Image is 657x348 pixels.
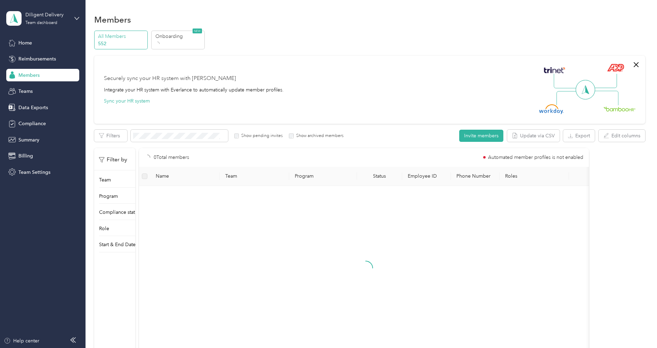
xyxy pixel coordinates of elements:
[239,133,283,139] label: Show pending invites
[500,167,569,186] th: Roles
[563,130,595,142] button: Export
[4,337,39,345] button: Help center
[594,91,618,106] img: Line Right Down
[99,209,140,216] p: Compliance status
[99,193,118,200] p: Program
[25,11,69,18] div: Diligent Delivery
[507,130,560,142] button: Update via CSV
[18,104,48,111] span: Data Exports
[99,155,127,164] p: Filter by
[150,167,220,186] th: Name
[25,21,57,25] div: Team dashboard
[193,29,202,33] span: NEW
[451,167,500,186] th: Phone Number
[18,152,33,160] span: Billing
[556,91,581,105] img: Line Left Down
[599,130,645,142] button: Edit columns
[99,241,138,248] p: Start & End Dates
[155,33,203,40] p: Onboarding
[18,88,33,95] span: Teams
[459,130,503,142] button: Invite members
[402,167,451,186] th: Employee ID
[104,86,284,94] div: Integrate your HR system with Everlance to automatically update member profiles.
[554,74,578,89] img: Line Left Up
[98,33,145,40] p: All Members
[18,169,50,176] span: Team Settings
[99,225,109,232] p: Role
[294,133,343,139] label: Show archived members
[569,167,639,186] th: Fixed rate
[18,55,56,63] span: Reimbursements
[593,74,617,88] img: Line Right Up
[488,155,583,160] span: Automated member profiles is not enabled
[542,65,567,75] img: Trinet
[154,154,189,161] p: 0 Total members
[220,167,289,186] th: Team
[94,130,127,142] button: Filters
[156,173,214,179] span: Name
[104,97,150,105] button: Sync your HR system
[603,106,635,111] img: BambooHR
[18,39,32,47] span: Home
[18,120,46,127] span: Compliance
[99,176,111,184] p: Team
[98,40,145,47] p: 552
[607,64,624,72] img: ADP
[289,167,357,186] th: Program
[94,16,131,23] h1: Members
[357,167,402,186] th: Status
[104,74,236,83] div: Securely sync your HR system with [PERSON_NAME]
[18,72,40,79] span: Members
[539,104,563,114] img: Workday
[618,309,657,348] iframe: Everlance-gr Chat Button Frame
[18,136,39,144] span: Summary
